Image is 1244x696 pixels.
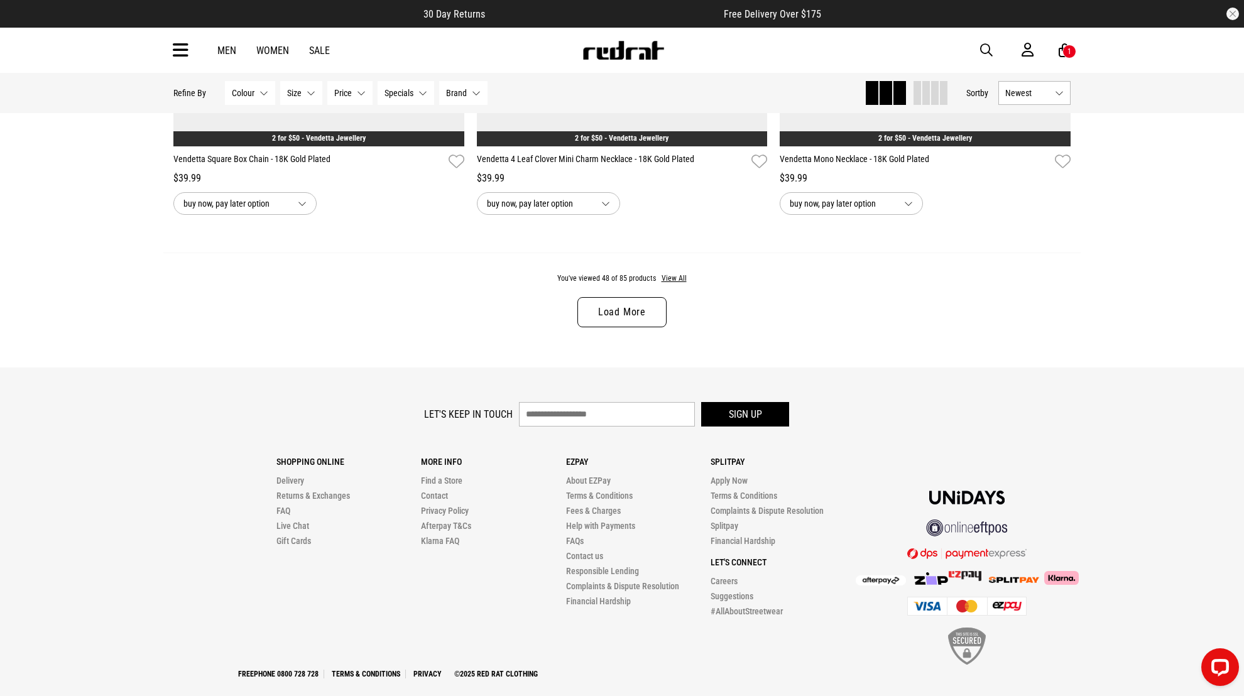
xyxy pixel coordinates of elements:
button: buy now, pay later option [173,192,317,215]
button: Colour [225,81,275,105]
a: Find a Store [421,476,462,486]
a: FAQs [566,536,584,546]
label: Let's keep in touch [424,408,513,420]
button: Specials [378,81,434,105]
img: Splitpay [989,577,1039,583]
button: Sign up [701,402,789,427]
div: 1 [1067,47,1071,56]
a: 2 for $50 - Vendetta Jewellery [878,134,972,143]
a: Vendetta Square Box Chain - 18K Gold Plated [173,153,444,171]
span: Specials [385,88,413,98]
a: 1 [1059,44,1071,57]
button: buy now, pay later option [477,192,620,215]
img: Redrat logo [582,41,665,60]
span: Newest [1005,88,1050,98]
a: Splitpay [711,521,738,531]
a: Freephone 0800 728 728 [233,670,324,678]
span: Colour [232,88,254,98]
a: 2 for $50 - Vendetta Jewellery [575,134,668,143]
a: Responsible Lending [566,566,639,576]
span: Free Delivery Over $175 [724,8,821,20]
a: Apply Now [711,476,748,486]
a: Delivery [276,476,304,486]
a: Vendetta 4 Leaf Clover Mini Charm Necklace - 18K Gold Plated [477,153,747,171]
span: buy now, pay later option [183,196,288,211]
button: Price [327,81,373,105]
img: Unidays [929,491,1005,504]
a: Privacy [408,670,447,678]
a: ©2025 Red Rat Clothing [449,670,543,678]
a: Men [217,45,236,57]
span: buy now, pay later option [790,196,894,211]
div: $39.99 [477,171,768,186]
a: Afterpay T&Cs [421,521,471,531]
a: Careers [711,576,738,586]
span: You've viewed 48 of 85 products [557,274,656,283]
a: Terms & Conditions [566,491,633,501]
div: $39.99 [780,171,1071,186]
a: 2 for $50 - Vendetta Jewellery [272,134,366,143]
a: #AllAboutStreetwear [711,606,783,616]
a: Women [256,45,289,57]
button: Brand [439,81,488,105]
p: Shopping Online [276,457,421,467]
p: Splitpay [711,457,855,467]
span: Size [287,88,302,98]
a: Financial Hardship [566,596,631,606]
iframe: LiveChat chat widget [1191,643,1244,696]
a: About EZPay [566,476,611,486]
a: Sale [309,45,330,57]
p: Refine By [173,88,206,98]
span: Price [334,88,352,98]
a: Complaints & Dispute Resolution [566,581,679,591]
img: DPS [907,548,1027,559]
a: Fees & Charges [566,506,621,516]
a: Financial Hardship [711,536,775,546]
span: Brand [446,88,467,98]
button: Size [280,81,322,105]
p: Let's Connect [711,557,855,567]
a: Help with Payments [566,521,635,531]
a: Privacy Policy [421,506,469,516]
p: More Info [421,457,565,467]
img: Cards [907,597,1027,616]
img: Zip [914,572,949,585]
button: View All [661,273,687,285]
a: FAQ [276,506,290,516]
button: Sortby [966,85,988,101]
img: SSL [948,628,986,665]
iframe: Customer reviews powered by Trustpilot [510,8,699,20]
span: buy now, pay later option [487,196,591,211]
button: buy now, pay later option [780,192,923,215]
img: Klarna [1039,571,1079,585]
a: Contact us [566,551,603,561]
a: Complaints & Dispute Resolution [711,506,824,516]
a: Terms & Conditions [327,670,406,678]
a: Contact [421,491,448,501]
span: 30 Day Returns [423,8,485,20]
div: $39.99 [173,171,464,186]
a: Klarna FAQ [421,536,459,546]
img: Splitpay [949,571,981,581]
span: by [980,88,988,98]
a: Vendetta Mono Necklace - 18K Gold Plated [780,153,1050,171]
a: Gift Cards [276,536,311,546]
img: Afterpay [856,575,906,585]
a: Terms & Conditions [711,491,777,501]
a: Load More [577,297,667,327]
a: Suggestions [711,591,753,601]
img: online eftpos [926,519,1008,536]
button: Newest [998,81,1071,105]
a: Returns & Exchanges [276,491,350,501]
a: Live Chat [276,521,309,531]
p: Ezpay [566,457,711,467]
